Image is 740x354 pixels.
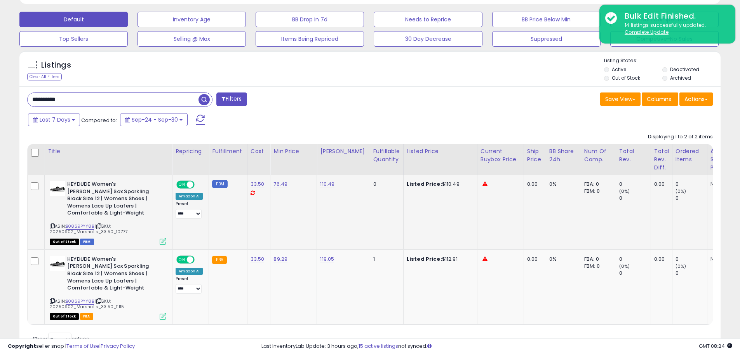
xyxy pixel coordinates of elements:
[320,180,334,188] a: 110.49
[67,256,162,294] b: HEYDUDE Women's [PERSON_NAME] Sox Sparkling Black Size 12 | Womens Shoes | Womens Lace Up Loafers...
[584,147,613,164] div: Num of Comp.
[80,239,94,245] span: FBM
[176,147,205,155] div: Repricing
[67,181,162,219] b: HEYDUDE Women's [PERSON_NAME] Sox Sparkling Black Size 12 | Womens Shoes | Womens Lace Up Loafers...
[604,57,721,65] p: Listing States:
[81,117,117,124] span: Compared to:
[619,195,651,202] div: 0
[66,223,94,230] a: B08S9PYY8B
[50,313,79,320] span: All listings that are currently out of stock and unavailable for purchase on Amazon
[619,147,648,164] div: Total Rev.
[373,256,397,263] div: 1
[679,92,713,106] button: Actions
[212,256,226,264] small: FBA
[373,181,397,188] div: 0
[600,92,641,106] button: Save View
[374,31,482,47] button: 30 Day Decrease
[619,181,651,188] div: 0
[193,256,206,263] span: OFF
[676,181,707,188] div: 0
[676,188,686,194] small: (0%)
[527,181,540,188] div: 0.00
[670,75,691,81] label: Archived
[612,66,626,73] label: Active
[642,92,678,106] button: Columns
[212,180,227,188] small: FBM
[654,147,669,172] div: Total Rev. Diff.
[654,256,666,263] div: 0.00
[273,255,287,263] a: 89.29
[676,270,707,277] div: 0
[710,147,739,172] div: Avg Selling Price
[320,147,366,155] div: [PERSON_NAME]
[710,181,736,188] div: N/A
[50,181,65,196] img: 41coWhX9YjL._SL40_.jpg
[273,180,287,188] a: 76.49
[676,263,686,269] small: (0%)
[176,193,203,200] div: Amazon AI
[101,342,135,350] a: Privacy Policy
[41,60,71,71] h5: Listings
[492,12,601,27] button: BB Price Below Min
[407,180,442,188] b: Listed Price:
[251,255,265,263] a: 33.50
[584,181,610,188] div: FBA: 0
[177,181,187,188] span: ON
[120,113,188,126] button: Sep-24 - Sep-30
[407,181,471,188] div: $110.49
[50,256,65,271] img: 41coWhX9YjL._SL40_.jpg
[619,263,630,269] small: (0%)
[654,181,666,188] div: 0.00
[66,342,99,350] a: Terms of Use
[193,181,206,188] span: OFF
[176,276,203,294] div: Preset:
[19,12,128,27] button: Default
[320,255,334,263] a: 119.05
[549,256,575,263] div: 0%
[625,29,669,35] u: Complete Update
[676,147,704,164] div: Ordered Items
[50,256,166,319] div: ASIN:
[670,66,699,73] label: Deactivated
[527,256,540,263] div: 0.00
[138,12,246,27] button: Inventory Age
[359,342,398,350] a: 15 active listings
[676,195,707,202] div: 0
[19,31,128,47] button: Top Sellers
[8,343,135,350] div: seller snap | |
[619,270,651,277] div: 0
[619,188,630,194] small: (0%)
[261,343,732,350] div: Last InventoryLab Update: 3 hours ago, not synced.
[619,256,651,263] div: 0
[80,313,93,320] span: FBA
[492,31,601,47] button: Suppressed
[619,22,730,36] div: 14 listings successfully updated.
[619,10,730,22] div: Bulk Edit Finished.
[549,147,578,164] div: BB Share 24h.
[176,268,203,275] div: Amazon AI
[256,12,364,27] button: BB Drop in 7d
[27,73,62,80] div: Clear All Filters
[527,147,543,164] div: Ship Price
[710,256,736,263] div: N/A
[584,263,610,270] div: FBM: 0
[177,256,187,263] span: ON
[256,31,364,47] button: Items Being Repriced
[216,92,247,106] button: Filters
[407,255,442,263] b: Listed Price:
[612,75,640,81] label: Out of Stock
[407,256,471,263] div: $112.91
[212,147,244,155] div: Fulfillment
[8,342,36,350] strong: Copyright
[251,147,267,155] div: Cost
[373,147,400,164] div: Fulfillable Quantity
[50,223,128,235] span: | SKU: 20250902_Marshalls_33.50_10777
[549,181,575,188] div: 0%
[28,113,80,126] button: Last 7 Days
[676,256,707,263] div: 0
[648,133,713,141] div: Displaying 1 to 2 of 2 items
[374,12,482,27] button: Needs to Reprice
[407,147,474,155] div: Listed Price
[699,342,732,350] span: 2025-10-8 08:24 GMT
[647,95,671,103] span: Columns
